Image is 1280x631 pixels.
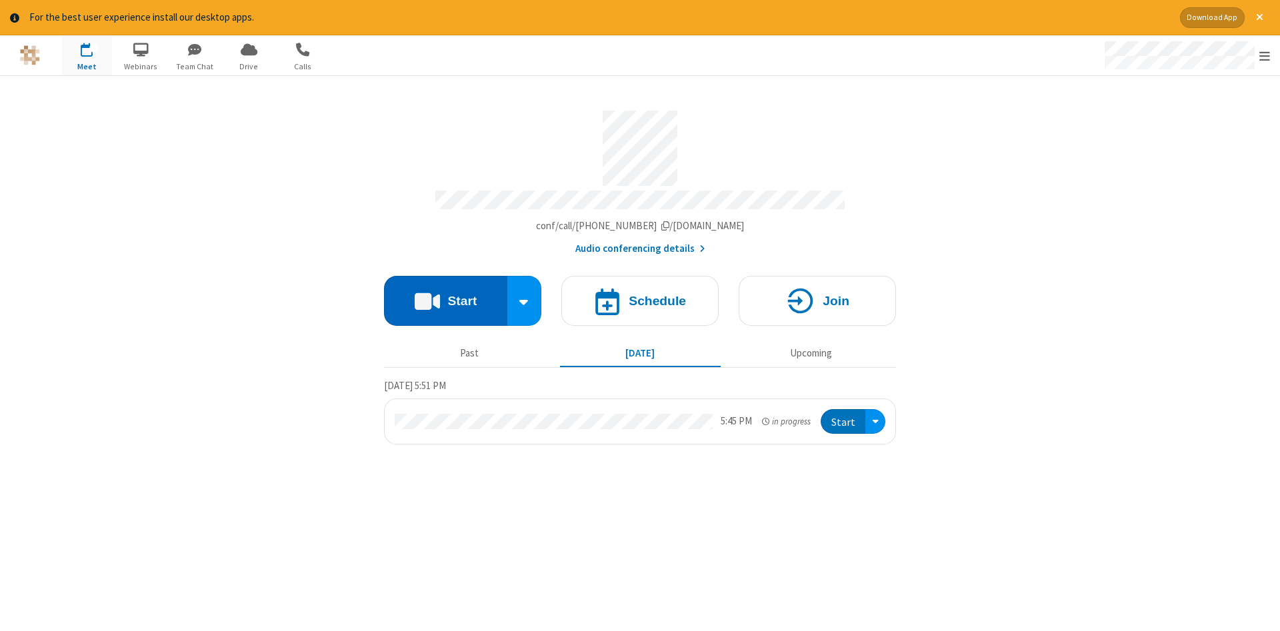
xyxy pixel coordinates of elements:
[447,295,477,307] h4: Start
[20,45,40,65] img: QA Selenium DO NOT DELETE OR CHANGE
[90,43,99,53] div: 1
[384,378,896,444] section: Today's Meetings
[1247,596,1270,622] iframe: Chat
[278,61,328,73] span: Calls
[224,61,274,73] span: Drive
[1249,7,1270,28] button: Close alert
[384,379,446,392] span: [DATE] 5:51 PM
[389,341,550,366] button: Past
[575,241,705,257] button: Audio conferencing details
[170,61,220,73] span: Team Chat
[629,295,686,307] h4: Schedule
[731,341,891,366] button: Upcoming
[116,61,166,73] span: Webinars
[721,414,752,429] div: 5:45 PM
[384,101,896,256] section: Account details
[821,409,865,434] button: Start
[823,295,849,307] h4: Join
[384,276,507,326] button: Start
[1180,7,1245,28] button: Download App
[865,409,885,434] div: Open menu
[536,219,745,232] span: Copy my meeting room link
[536,219,745,234] button: Copy my meeting room linkCopy my meeting room link
[739,276,896,326] button: Join
[560,341,721,366] button: [DATE]
[1092,35,1280,75] div: Open menu
[5,35,55,75] button: Logo
[762,415,811,428] em: in progress
[561,276,719,326] button: Schedule
[507,276,542,326] div: Start conference options
[29,10,1170,25] div: For the best user experience install our desktop apps.
[62,61,112,73] span: Meet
